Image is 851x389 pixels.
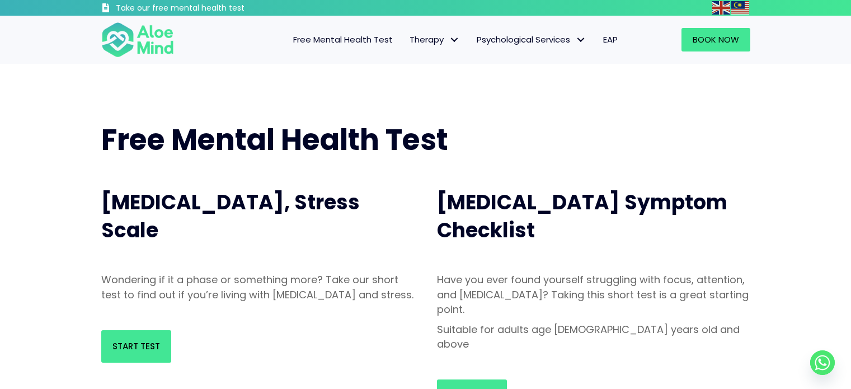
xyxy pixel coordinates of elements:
p: Suitable for adults age [DEMOGRAPHIC_DATA] years old and above [437,322,750,351]
span: Start Test [112,340,160,352]
a: TherapyTherapy: submenu [401,28,468,51]
span: Free Mental Health Test [101,119,448,160]
a: Start Test [101,330,171,363]
a: Whatsapp [810,350,835,375]
a: EAP [595,28,626,51]
img: Aloe mind Logo [101,21,174,58]
p: Wondering if it a phase or something more? Take our short test to find out if you’re living with ... [101,273,415,302]
a: Free Mental Health Test [285,28,401,51]
span: Psychological Services [477,34,586,45]
a: English [712,1,731,14]
a: Malay [731,1,750,14]
span: Free Mental Health Test [293,34,393,45]
span: EAP [603,34,618,45]
img: en [712,1,730,15]
img: ms [731,1,749,15]
span: Therapy: submenu [446,32,463,48]
a: Take our free mental health test [101,3,304,16]
span: [MEDICAL_DATA], Stress Scale [101,188,360,245]
span: Therapy [410,34,460,45]
span: Psychological Services: submenu [573,32,589,48]
nav: Menu [189,28,626,51]
span: [MEDICAL_DATA] Symptom Checklist [437,188,727,245]
a: Psychological ServicesPsychological Services: submenu [468,28,595,51]
p: Have you ever found yourself struggling with focus, attention, and [MEDICAL_DATA]? Taking this sh... [437,273,750,316]
h3: Take our free mental health test [116,3,304,14]
a: Book Now [681,28,750,51]
span: Book Now [693,34,739,45]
